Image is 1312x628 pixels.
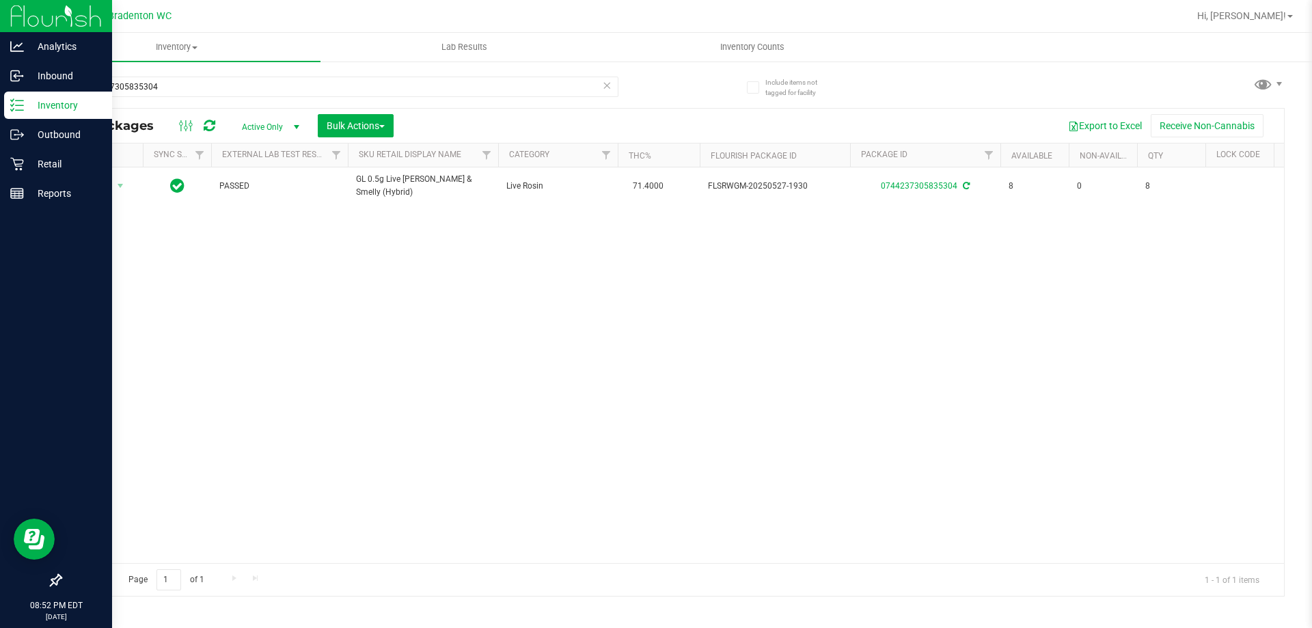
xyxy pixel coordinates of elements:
span: FLSRWGM-20250527-1930 [708,180,842,193]
a: Category [509,150,549,159]
span: Include items not tagged for facility [765,77,834,98]
a: Non-Available [1080,151,1140,161]
a: Lock Code [1216,150,1260,159]
a: Sku Retail Display Name [359,150,461,159]
a: Inventory [33,33,320,62]
button: Bulk Actions [318,114,394,137]
span: Live Rosin [506,180,610,193]
span: PASSED [219,180,340,193]
a: Qty [1148,151,1163,161]
span: Inventory Counts [702,41,803,53]
span: Lab Results [423,41,506,53]
span: 8 [1009,180,1061,193]
a: Filter [189,144,211,167]
a: Available [1011,151,1052,161]
span: GL 0.5g Live [PERSON_NAME] & Smelly (Hybrid) [356,173,490,199]
iframe: Resource center [14,519,55,560]
span: 71.4000 [626,176,670,196]
button: Export to Excel [1059,114,1151,137]
input: Search Package ID, Item Name, SKU, Lot or Part Number... [60,77,618,97]
a: Filter [595,144,618,167]
p: Inbound [24,68,106,84]
span: Clear [602,77,612,94]
inline-svg: Reports [10,187,24,200]
a: External Lab Test Result [222,150,329,159]
a: Inventory Counts [608,33,896,62]
span: select [112,176,129,195]
p: Inventory [24,97,106,113]
a: Package ID [861,150,907,159]
a: Sync Status [154,150,206,159]
span: 8 [1145,180,1197,193]
p: [DATE] [6,612,106,622]
p: Outbound [24,126,106,143]
a: THC% [629,151,651,161]
p: Retail [24,156,106,172]
inline-svg: Retail [10,157,24,171]
span: Sync from Compliance System [961,181,970,191]
inline-svg: Analytics [10,40,24,53]
span: Inventory [33,41,320,53]
a: 0744237305835304 [881,181,957,191]
span: 0 [1077,180,1129,193]
inline-svg: Inventory [10,98,24,112]
p: 08:52 PM EDT [6,599,106,612]
a: Filter [476,144,498,167]
span: In Sync [170,176,184,195]
a: Filter [325,144,348,167]
p: Analytics [24,38,106,55]
a: Flourish Package ID [711,151,797,161]
a: Filter [978,144,1000,167]
span: Hi, [PERSON_NAME]! [1197,10,1286,21]
inline-svg: Inbound [10,69,24,83]
input: 1 [156,569,181,590]
span: Page of 1 [117,569,215,590]
a: Lab Results [320,33,608,62]
p: Reports [24,185,106,202]
span: Bradenton WC [108,10,172,22]
span: All Packages [71,118,167,133]
span: 1 - 1 of 1 items [1194,569,1270,590]
inline-svg: Outbound [10,128,24,141]
button: Receive Non-Cannabis [1151,114,1263,137]
span: Bulk Actions [327,120,385,131]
